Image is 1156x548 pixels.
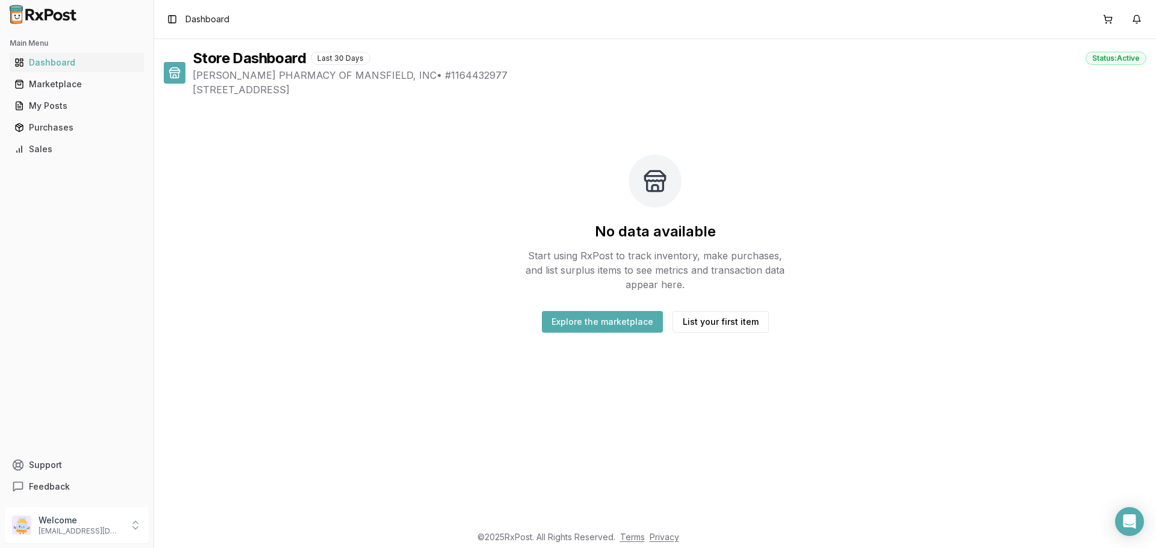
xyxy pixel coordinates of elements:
[10,38,144,48] h2: Main Menu
[620,532,645,542] a: Terms
[14,100,139,112] div: My Posts
[5,454,149,476] button: Support
[5,53,149,72] button: Dashboard
[39,526,122,536] p: [EMAIL_ADDRESS][DOMAIN_NAME]
[5,476,149,497] button: Feedback
[10,117,144,138] a: Purchases
[650,532,679,542] a: Privacy
[185,13,229,25] nav: breadcrumb
[5,96,149,115] button: My Posts
[39,514,122,526] p: Welcome
[193,68,1146,82] span: [PERSON_NAME] PHARMACY OF MANSFIELD, INC • # 1164432977
[10,95,144,117] a: My Posts
[14,78,139,90] div: Marketplace
[311,52,370,65] div: Last 30 Days
[542,311,663,333] button: Explore the marketplace
[10,52,144,73] a: Dashboard
[193,82,1146,97] span: [STREET_ADDRESS]
[5,5,82,24] img: RxPost Logo
[14,143,139,155] div: Sales
[12,516,31,535] img: User avatar
[193,49,306,68] h1: Store Dashboard
[14,122,139,134] div: Purchases
[673,311,769,333] button: List your first item
[5,118,149,137] button: Purchases
[29,481,70,493] span: Feedback
[10,73,144,95] a: Marketplace
[5,75,149,94] button: Marketplace
[14,57,139,69] div: Dashboard
[10,138,144,160] a: Sales
[1086,52,1146,65] div: Status: Active
[595,222,716,241] h2: No data available
[5,140,149,159] button: Sales
[520,248,790,292] p: Start using RxPost to track inventory, make purchases, and list surplus items to see metrics and ...
[185,13,229,25] span: Dashboard
[1115,507,1144,536] div: Open Intercom Messenger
